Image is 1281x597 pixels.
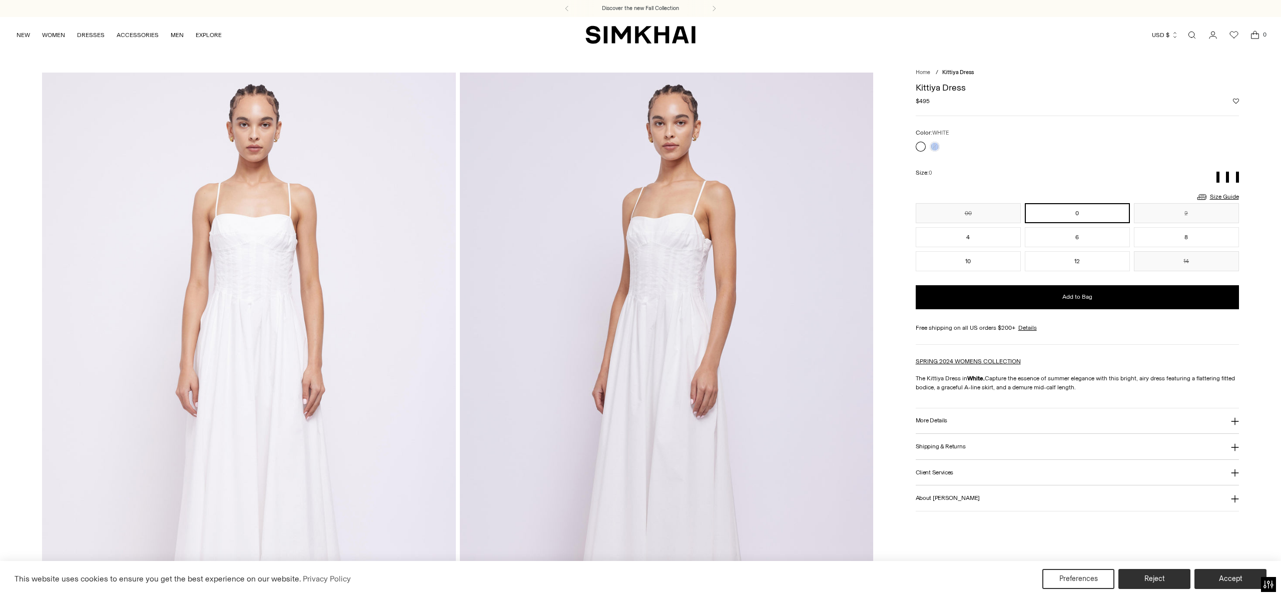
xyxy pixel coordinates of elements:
[916,168,932,178] label: Size:
[77,24,105,46] a: DRESSES
[301,571,352,586] a: Privacy Policy (opens in a new tab)
[1042,569,1114,589] button: Preferences
[916,358,1021,365] a: SPRING 2024 WOMENS COLLECTION
[967,375,985,382] strong: White.
[1025,203,1130,223] button: 0
[936,69,938,77] div: /
[916,83,1239,92] h1: Kittiya Dress
[585,25,696,45] a: SIMKHAI
[916,227,1021,247] button: 4
[1224,25,1244,45] a: Wishlist
[916,374,1239,392] p: The Kittiya Dress in Capture the essence of summer elegance with this bright, airy dress featurin...
[916,460,1239,485] button: Client Services
[17,24,30,46] a: NEW
[1025,251,1130,271] button: 12
[1203,25,1223,45] a: Go to the account page
[1245,25,1265,45] a: Open cart modal
[929,170,932,176] span: 0
[1260,30,1269,39] span: 0
[932,130,949,136] span: WHITE
[916,128,949,138] label: Color:
[1152,24,1178,46] button: USD $
[916,97,930,106] span: $495
[1182,25,1202,45] a: Open search modal
[942,69,974,76] span: Kittiya Dress
[1062,293,1092,301] span: Add to Bag
[916,443,966,450] h3: Shipping & Returns
[1194,569,1266,589] button: Accept
[916,434,1239,459] button: Shipping & Returns
[1018,323,1037,332] a: Details
[916,495,980,501] h3: About [PERSON_NAME]
[196,24,222,46] a: EXPLORE
[916,203,1021,223] button: 00
[1134,251,1239,271] button: 14
[916,323,1239,332] div: Free shipping on all US orders $200+
[916,69,930,76] a: Home
[171,24,184,46] a: MEN
[117,24,159,46] a: ACCESSORIES
[42,24,65,46] a: WOMEN
[1025,227,1130,247] button: 6
[916,285,1239,309] button: Add to Bag
[1134,227,1239,247] button: 8
[916,408,1239,434] button: More Details
[15,574,301,583] span: This website uses cookies to ensure you get the best experience on our website.
[1134,203,1239,223] button: 2
[916,469,954,476] h3: Client Services
[1233,98,1239,104] button: Add to Wishlist
[916,251,1021,271] button: 10
[1196,191,1239,203] a: Size Guide
[916,417,947,424] h3: More Details
[916,485,1239,511] button: About [PERSON_NAME]
[916,69,1239,77] nav: breadcrumbs
[602,5,679,13] a: Discover the new Fall Collection
[1118,569,1190,589] button: Reject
